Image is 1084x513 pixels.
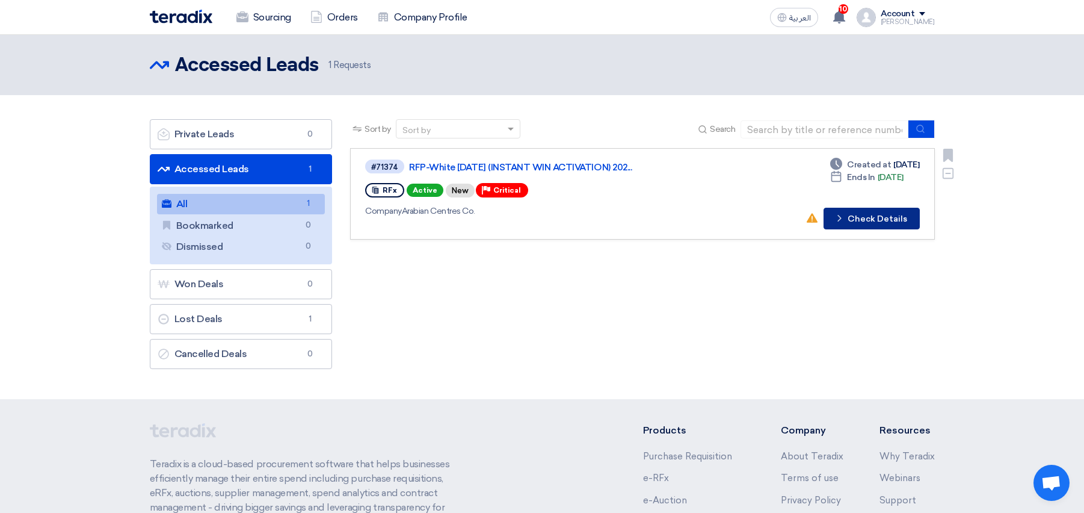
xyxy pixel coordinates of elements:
input: Search by title or reference number [741,120,909,138]
a: Cancelled Deals0 [150,339,333,369]
li: Resources [879,423,935,438]
div: Open chat [1033,465,1070,501]
span: 1 [301,197,315,210]
img: profile_test.png [857,8,876,27]
div: Arabian Centres Co. [365,205,712,217]
div: [DATE] [830,171,904,184]
span: 1 [328,60,331,70]
div: #71374 [371,163,398,171]
a: Lost Deals1 [150,304,333,334]
div: New [446,184,475,197]
a: e-Auction [643,495,687,506]
span: Sort by [365,123,391,135]
div: Sort by [402,124,431,137]
a: Company Profile [368,4,477,31]
a: Accessed Leads1 [150,154,333,184]
span: 10 [839,4,848,14]
div: Account [881,9,915,19]
a: Webinars [879,473,920,483]
span: العربية [789,14,811,22]
a: Purchase Requisition [643,451,732,462]
span: 0 [303,348,317,360]
a: Bookmarked [157,216,325,236]
span: Requests [328,58,371,72]
a: e-RFx [643,473,669,483]
a: Orders [301,4,368,31]
button: العربية [770,8,818,27]
a: RFP-White [DATE] (INSTANT WIN ACTIVATION) 202... [409,162,710,173]
span: 0 [301,219,315,232]
a: About Teradix [781,451,843,462]
span: 0 [303,278,317,290]
a: Privacy Policy [781,495,841,506]
span: Critical [493,186,521,194]
a: All [157,194,325,214]
img: Teradix logo [150,10,212,23]
a: Won Deals0 [150,269,333,299]
span: 0 [301,240,315,253]
li: Company [781,423,843,438]
a: Sourcing [227,4,301,31]
div: [PERSON_NAME] [881,19,935,25]
a: Terms of use [781,473,839,483]
span: 1 [303,163,317,175]
span: 0 [303,128,317,140]
span: Search [710,123,735,135]
a: Dismissed [157,237,325,257]
button: Check Details [824,208,920,229]
a: Why Teradix [879,451,935,462]
span: 1 [303,313,317,325]
h2: Accessed Leads [175,54,319,78]
div: [DATE] [830,158,919,171]
span: Active [407,184,443,197]
span: RFx [383,186,397,194]
a: Support [879,495,916,506]
a: Private Leads0 [150,119,333,149]
li: Products [643,423,745,438]
span: Created at [847,158,891,171]
span: Company [365,206,402,216]
span: Ends In [847,171,875,184]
